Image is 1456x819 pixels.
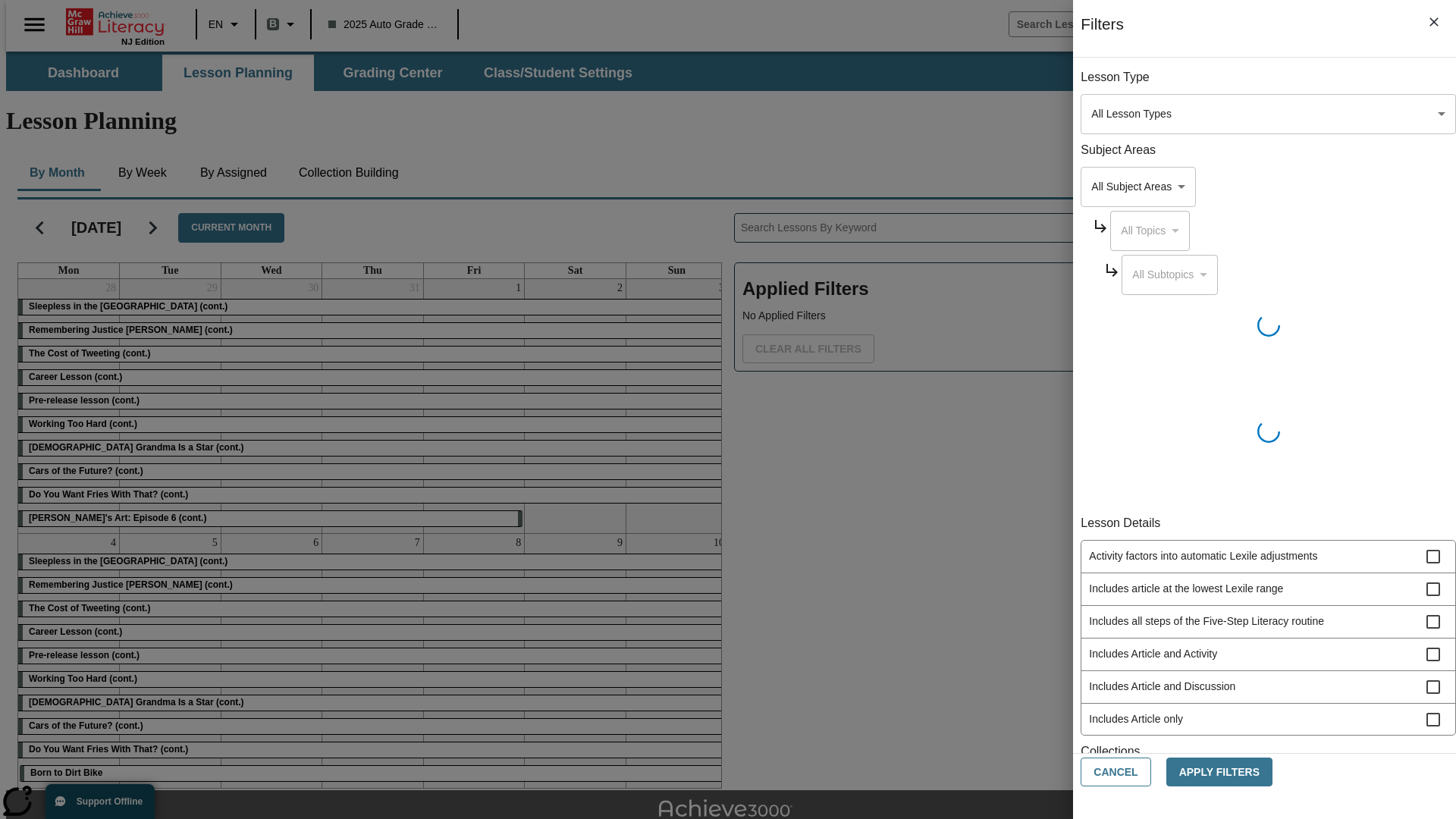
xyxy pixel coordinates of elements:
div: Select a Subject Area [1081,167,1196,207]
span: Activity factors into automatic Lexile adjustments [1089,548,1426,564]
button: Close Filters side menu [1418,6,1450,38]
button: Cancel [1081,758,1150,787]
div: Select a Subject Area [1122,255,1218,295]
div: Includes all steps of the Five-Step Literacy routine [1081,606,1455,639]
div: Includes Article and Discussion [1081,671,1455,704]
ul: Lesson Details [1081,540,1456,736]
div: Includes article at the lowest Lexile range [1081,573,1455,606]
p: Subject Areas [1081,142,1456,159]
div: Select a Subject Area [1110,211,1190,251]
div: Includes Article and Activity [1081,639,1455,671]
span: Includes Article and Discussion [1089,679,1426,695]
div: Select a lesson type [1081,94,1456,134]
span: Includes Article and Activity [1089,646,1426,662]
span: Includes Article only [1089,711,1426,727]
div: Activity factors into automatic Lexile adjustments [1081,541,1455,573]
span: Includes all steps of the Five-Step Literacy routine [1089,613,1426,629]
div: Includes Article only [1081,704,1455,736]
h1: Filters [1081,15,1124,57]
p: Lesson Details [1081,515,1456,532]
p: Collections [1081,743,1456,761]
p: Lesson Type [1081,69,1456,86]
button: Apply Filters [1166,758,1272,787]
span: Includes article at the lowest Lexile range [1089,581,1426,597]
